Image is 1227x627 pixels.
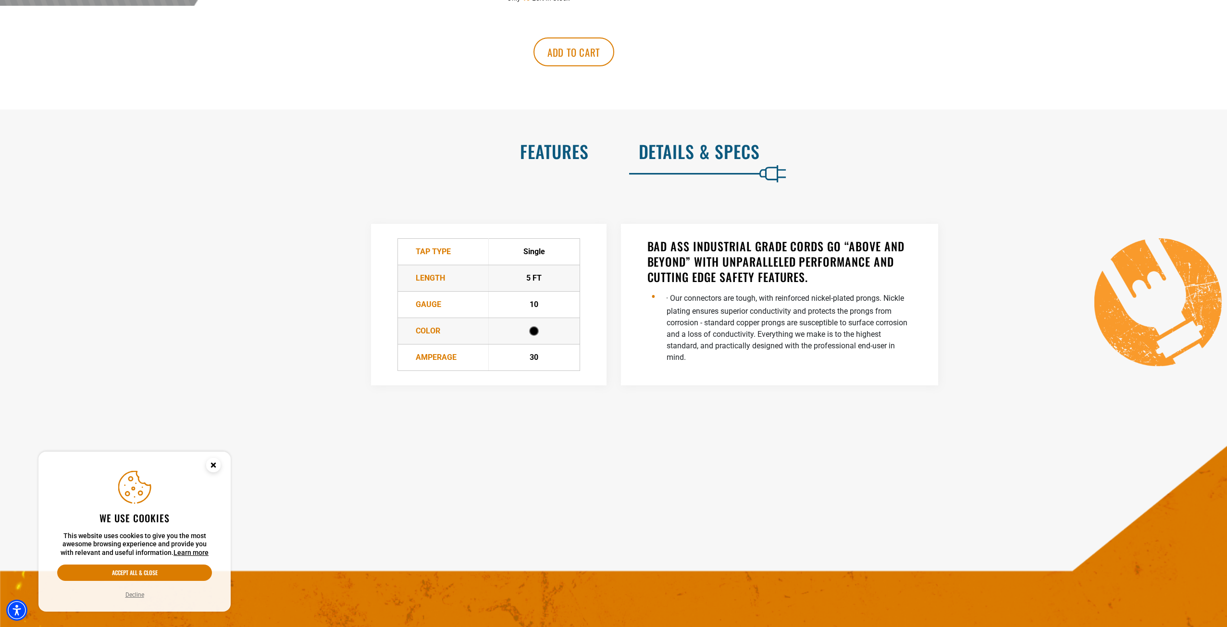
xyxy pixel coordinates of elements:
[667,288,912,363] li: · Our connectors are tough, with reinforced nickel-plated prongs. Nickle plating ensures superior...
[38,452,231,612] aside: Cookie Consent
[6,600,27,621] div: Accessibility Menu
[397,265,489,291] td: Length
[20,141,589,161] h2: Features
[57,532,212,557] p: This website uses cookies to give you the most awesome browsing experience and provide you with r...
[533,37,614,66] button: Add to cart
[57,565,212,581] button: Accept all & close
[489,299,579,310] div: 10
[397,291,489,318] td: Gauge
[57,512,212,524] h2: We use cookies
[174,549,209,556] a: This website uses cookies to give you the most awesome browsing experience and provide you with r...
[489,238,580,265] td: Single
[639,141,1207,161] h2: Details & Specs
[123,590,147,600] button: Decline
[397,318,489,344] td: Color
[489,272,579,284] div: 5 FT
[397,238,489,265] td: TAP Type
[397,344,489,370] td: Amperage
[196,452,231,481] button: Close this option
[489,344,580,370] td: 30
[647,238,912,284] h3: BAD ASS INDUSTRIAL GRADE CORDS GO “ABOVE AND BEYOND” WITH UNPARALLELED PERFORMANCE AND CUTTING ED...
